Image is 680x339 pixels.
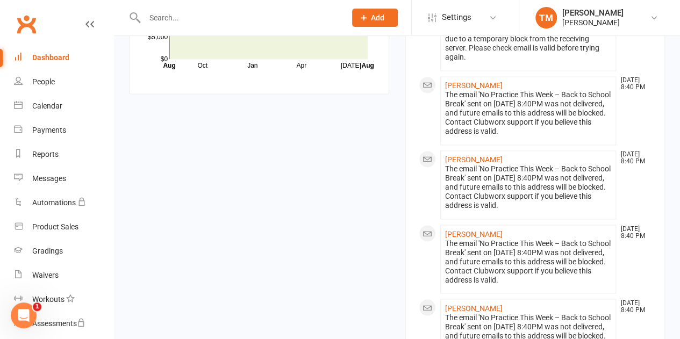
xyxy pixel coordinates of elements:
[32,102,62,110] div: Calendar
[141,10,339,25] input: Search...
[32,319,85,328] div: Assessments
[445,16,612,62] div: The email 'No Practice This Week – Back to School Break' sent on [DATE] 8:40PM was not delivered ...
[14,142,113,167] a: Reports
[32,77,55,86] div: People
[445,164,612,210] div: The email 'No Practice This Week – Back to School Break' sent on [DATE] 8:40PM was not delivered,...
[11,302,37,328] iframe: Intercom live chat
[14,70,113,94] a: People
[32,247,63,255] div: Gradings
[14,312,113,336] a: Assessments
[442,5,471,30] span: Settings
[535,7,557,28] div: TM
[14,215,113,239] a: Product Sales
[32,126,66,134] div: Payments
[32,198,76,207] div: Automations
[14,263,113,287] a: Waivers
[32,222,78,231] div: Product Sales
[445,155,503,164] a: [PERSON_NAME]
[445,304,503,312] a: [PERSON_NAME]
[445,229,503,238] a: [PERSON_NAME]
[14,167,113,191] a: Messages
[32,53,69,62] div: Dashboard
[32,150,59,158] div: Reports
[14,287,113,312] a: Workouts
[14,94,113,118] a: Calendar
[445,90,612,136] div: The email 'No Practice This Week – Back to School Break' sent on [DATE] 8:40PM was not delivered,...
[33,302,41,311] span: 1
[13,11,40,38] a: Clubworx
[371,13,384,22] span: Add
[14,239,113,263] a: Gradings
[445,239,612,284] div: The email 'No Practice This Week – Back to School Break' sent on [DATE] 8:40PM was not delivered,...
[562,18,624,27] div: [PERSON_NAME]
[615,77,651,91] time: [DATE] 8:40 PM
[615,225,651,239] time: [DATE] 8:40 PM
[14,118,113,142] a: Payments
[615,299,651,313] time: [DATE] 8:40 PM
[32,271,59,279] div: Waivers
[32,174,66,183] div: Messages
[562,8,624,18] div: [PERSON_NAME]
[615,151,651,165] time: [DATE] 8:40 PM
[14,191,113,215] a: Automations
[32,295,65,304] div: Workouts
[352,9,398,27] button: Add
[445,81,503,90] a: [PERSON_NAME]
[14,46,113,70] a: Dashboard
